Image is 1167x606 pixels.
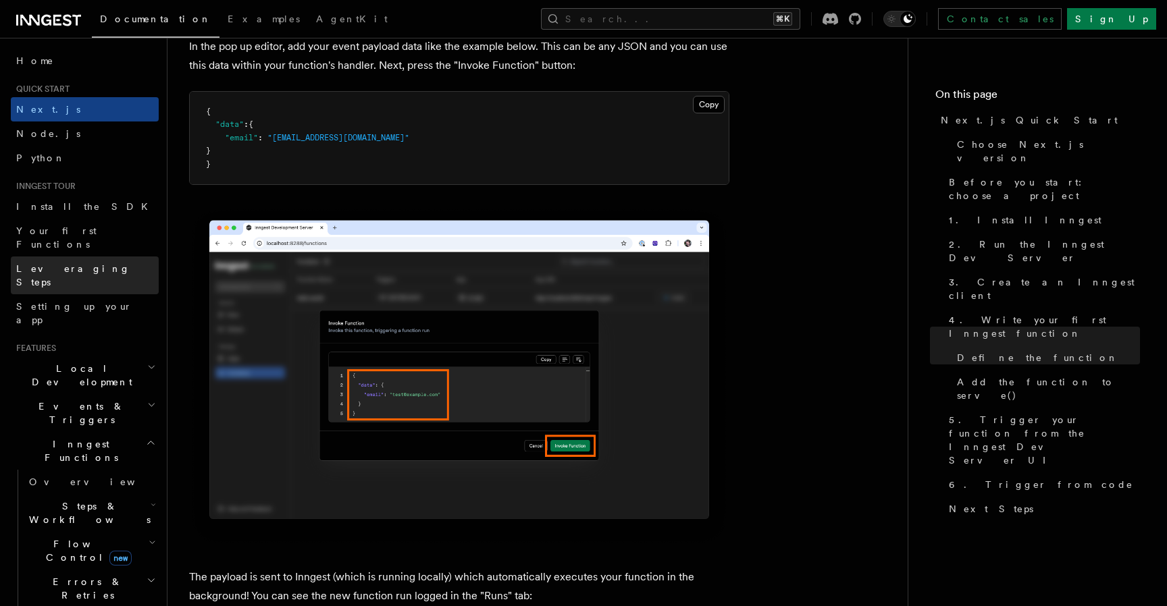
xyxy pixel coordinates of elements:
[219,4,308,36] a: Examples
[16,128,80,139] span: Node.js
[11,219,159,256] a: Your first Functions
[100,13,211,24] span: Documentation
[24,494,159,532] button: Steps & Workflows
[941,113,1118,127] span: Next.js Quick Start
[11,356,159,394] button: Local Development
[11,146,159,170] a: Python
[189,37,729,75] p: In the pop up editor, add your event payload data like the example below. This can be any JSON an...
[308,4,396,36] a: AgentKit
[949,238,1140,265] span: 2. Run the Inngest Dev Server
[316,13,388,24] span: AgentKit
[24,499,151,526] span: Steps & Workflows
[957,351,1118,364] span: Define the function
[957,375,1140,402] span: Add the function to serve()
[29,476,168,487] span: Overview
[11,343,56,354] span: Features
[883,11,916,27] button: Toggle dark mode
[11,181,76,192] span: Inngest tour
[11,49,159,73] a: Home
[11,97,159,121] a: Next.js
[949,502,1033,516] span: Next Steps
[693,96,725,113] button: Copy
[935,86,1140,108] h4: On this page
[943,408,1140,472] a: 5. Trigger your function from the Inngest Dev Server UI
[949,213,1101,227] span: 1. Install Inngest
[11,432,159,470] button: Inngest Functions
[943,472,1140,497] a: 6. Trigger from code
[11,121,159,146] a: Node.js
[11,362,147,389] span: Local Development
[935,108,1140,132] a: Next.js Quick Start
[16,225,97,250] span: Your first Functions
[11,437,146,464] span: Inngest Functions
[206,159,211,169] span: }
[943,270,1140,308] a: 3. Create an Inngest client
[949,313,1140,340] span: 4. Write your first Inngest function
[943,497,1140,521] a: Next Steps
[24,532,159,570] button: Flow Controlnew
[943,170,1140,208] a: Before you start: choose a project
[267,133,409,142] span: "[EMAIL_ADDRESS][DOMAIN_NAME]"
[11,256,159,294] a: Leveraging Steps
[206,107,211,116] span: {
[109,551,132,566] span: new
[206,146,211,155] span: }
[11,400,147,426] span: Events & Triggers
[16,201,156,212] span: Install the SDK
[949,413,1140,467] span: 5. Trigger your function from the Inngest Dev Server UI
[943,232,1140,270] a: 2. Run the Inngest Dev Server
[938,8,1062,30] a: Contact sales
[249,119,253,129] span: {
[244,119,249,129] span: :
[215,119,244,129] span: "data"
[773,12,792,26] kbd: ⌘K
[92,4,219,38] a: Documentation
[24,575,147,602] span: Errors & Retries
[189,206,729,546] img: Inngest Dev Server web interface's invoke modal with payload editor and invoke submit button high...
[952,132,1140,170] a: Choose Next.js version
[949,175,1140,202] span: Before you start: choose a project
[16,54,54,67] span: Home
[228,13,300,24] span: Examples
[24,537,149,564] span: Flow Control
[225,133,258,142] span: "email"
[16,263,130,287] span: Leveraging Steps
[258,133,263,142] span: :
[957,138,1140,165] span: Choose Next.js version
[11,294,159,332] a: Setting up your app
[943,308,1140,346] a: 4. Write your first Inngest function
[949,478,1133,491] span: 6. Trigger from code
[952,346,1140,370] a: Define the function
[11,84,70,94] span: Quick start
[189,568,729,605] p: The payload is sent to Inngest (which is running locally) which automatically executes your funct...
[1067,8,1156,30] a: Sign Up
[11,194,159,219] a: Install the SDK
[16,104,80,115] span: Next.js
[24,470,159,494] a: Overview
[952,370,1140,408] a: Add the function to serve()
[949,275,1140,302] span: 3. Create an Inngest client
[943,208,1140,232] a: 1. Install Inngest
[11,394,159,432] button: Events & Triggers
[16,153,66,163] span: Python
[541,8,800,30] button: Search...⌘K
[16,301,132,325] span: Setting up your app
